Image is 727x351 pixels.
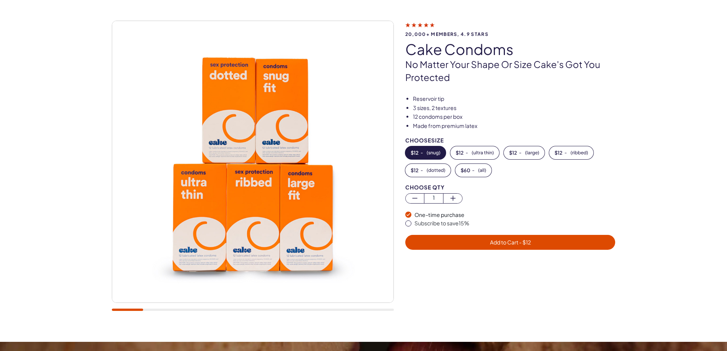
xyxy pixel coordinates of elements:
span: 1 [424,194,443,202]
li: Reservoir tip [413,95,616,103]
span: $ 12 [411,168,419,173]
div: Subscribe to save 15 % [414,220,616,227]
button: - [450,146,499,159]
div: Choose Size [405,137,616,143]
span: 20,000+ members, 4.9 stars [405,32,616,37]
img: Cake Condoms [112,21,393,302]
span: ( all ) [478,168,486,173]
div: One-time purchase [414,211,616,219]
span: ( ultra thin ) [472,150,494,155]
li: 3 sizes, 2 textures [413,104,616,112]
span: $ 12 [509,150,517,155]
p: No matter your shape or size Cake's got you protected [405,58,616,84]
button: - [405,146,446,159]
span: $ 12 [555,150,563,155]
span: ( ribbed ) [571,150,588,155]
div: Choose Qty [405,184,616,190]
a: 20,000+ members, 4.9 stars [405,21,616,37]
span: $ 12 [456,150,464,155]
li: Made from premium latex [413,122,616,130]
span: ( large ) [525,150,539,155]
span: Add to Cart [490,239,531,246]
button: - [405,164,451,177]
h1: Cake Condoms [405,41,616,57]
span: - $ 12 [518,239,531,246]
span: ( dotted ) [427,168,445,173]
button: - [455,164,492,177]
button: Add to Cart - $12 [405,235,616,250]
button: - [549,146,593,159]
span: $ 60 [461,168,470,173]
li: 12 condoms per box [413,113,616,121]
span: ( snug ) [427,150,440,155]
button: - [504,146,545,159]
span: $ 12 [411,150,419,155]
